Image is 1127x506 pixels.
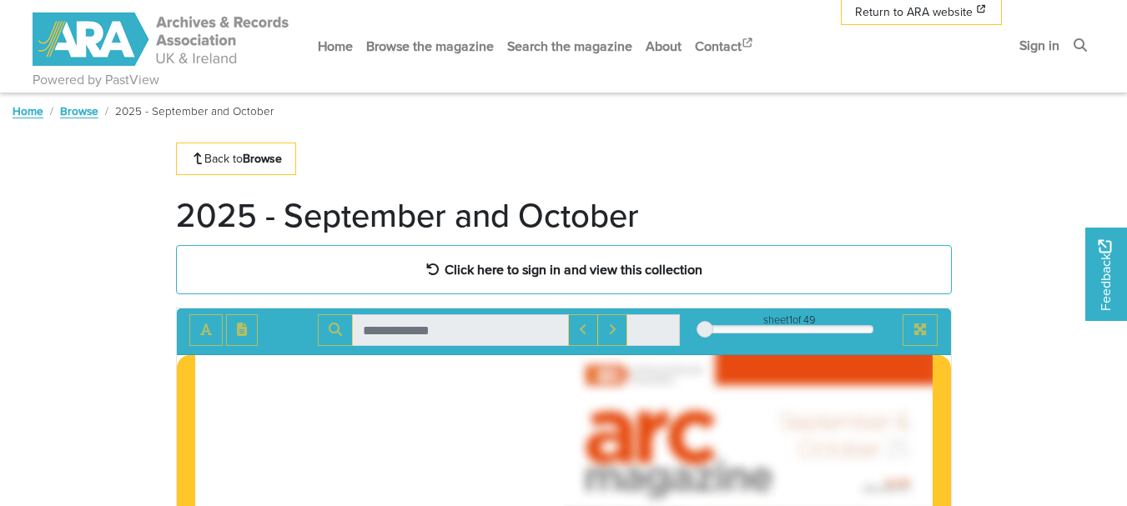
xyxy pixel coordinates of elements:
span: Feedback [1095,240,1115,311]
button: Search [318,314,353,346]
a: Browse [60,103,98,119]
span: 1 [789,312,792,328]
a: Powered by PastView [33,70,159,90]
button: Previous Match [568,314,598,346]
a: Browse the magazine [360,24,501,68]
span: Return to ARA website [855,3,973,21]
h1: 2025 - September and October [176,195,639,235]
a: Home [311,24,360,68]
a: Would you like to provide feedback? [1085,228,1127,321]
strong: Click here to sign in and view this collection [445,260,702,278]
a: Home [13,103,43,119]
a: Search the magazine [501,24,639,68]
button: Toggle text selection (Alt+T) [189,314,223,346]
strong: Browse [243,150,282,167]
a: About [639,24,688,68]
a: Click here to sign in and view this collection [176,245,952,294]
a: Back toBrowse [176,143,297,175]
button: Full screen mode [903,314,938,346]
input: Search for [352,314,569,346]
button: Next Match [597,314,627,346]
div: sheet of 49 [705,312,873,328]
span: 2025 - September and October [115,103,274,119]
button: Open transcription window [226,314,258,346]
img: ARA - ARC Magazine | Powered by PastView [33,13,291,66]
a: ARA - ARC Magazine | Powered by PastView logo [33,3,291,76]
a: Sign in [1013,23,1066,68]
a: Contact [688,24,762,68]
